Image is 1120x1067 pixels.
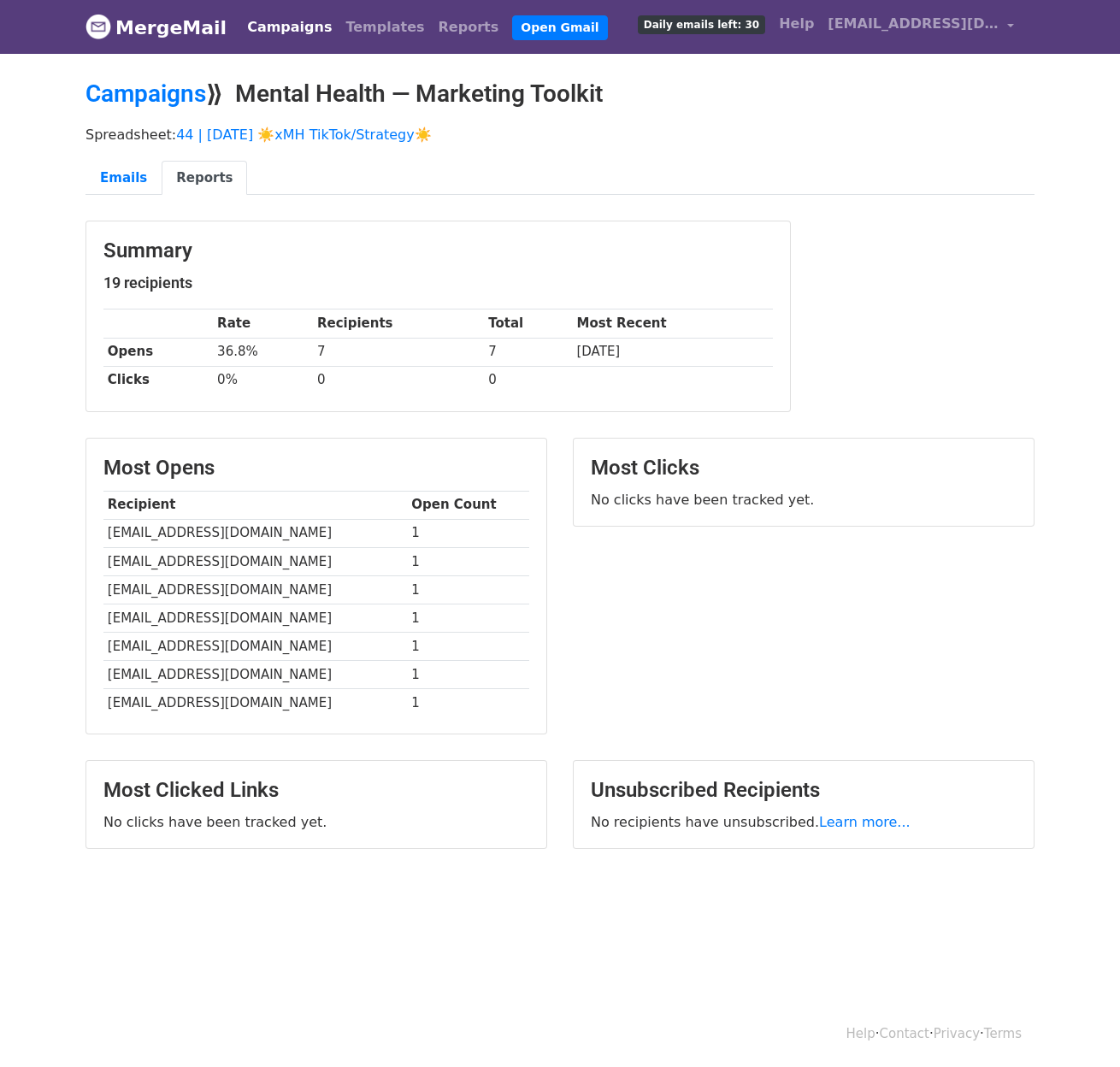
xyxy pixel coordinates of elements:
[103,338,213,366] th: Opens
[934,1026,980,1041] a: Privacy
[85,80,1035,109] h2: ⟫ Mental Health — Marketing Toolkit
[103,575,407,604] td: [EMAIL_ADDRESS][DOMAIN_NAME]
[213,309,313,338] th: Rate
[339,10,431,44] a: Templates
[103,778,529,803] h3: Most Clicked Links
[638,15,765,34] span: Daily emails left: 30
[213,338,313,366] td: 36.8%
[821,7,1021,47] a: [EMAIL_ADDRESS][DOMAIN_NAME]
[591,813,1017,831] p: No recipients have unsubscribed.
[103,274,773,292] h5: 19 recipients
[512,15,607,40] a: Open Gmail
[103,689,407,717] td: [EMAIL_ADDRESS][DOMAIN_NAME]
[85,9,227,45] a: MergeMail
[880,1026,929,1041] a: Contact
[484,309,572,338] th: Total
[407,633,529,661] td: 1
[407,604,529,632] td: 1
[407,491,529,519] th: Open Count
[984,1026,1022,1041] a: Terms
[103,661,407,689] td: [EMAIL_ADDRESS][DOMAIN_NAME]
[162,161,247,196] a: Reports
[591,778,1017,803] h3: Unsubscribed Recipients
[631,7,772,41] a: Daily emails left: 30
[484,338,572,366] td: 7
[103,456,529,480] h3: Most Opens
[772,7,821,41] a: Help
[240,10,339,44] a: Campaigns
[85,126,1035,144] p: Spreadsheet:
[103,547,407,575] td: [EMAIL_ADDRESS][DOMAIN_NAME]
[591,491,1017,509] p: No clicks have been tracked yet.
[407,575,529,604] td: 1
[103,491,407,519] th: Recipient
[85,14,111,39] img: MergeMail logo
[591,456,1017,480] h3: Most Clicks
[407,661,529,689] td: 1
[85,161,162,196] a: Emails
[407,519,529,547] td: 1
[1035,985,1120,1067] iframe: Chat Widget
[407,689,529,717] td: 1
[313,366,484,394] td: 0
[407,547,529,575] td: 1
[85,80,206,108] a: Campaigns
[313,309,484,338] th: Recipients
[103,813,529,831] p: No clicks have been tracked yet.
[828,14,999,34] span: [EMAIL_ADDRESS][DOMAIN_NAME]
[213,366,313,394] td: 0%
[573,309,773,338] th: Most Recent
[176,127,432,143] a: 44 | [DATE] ☀️xMH TikTok/Strategy☀️
[573,338,773,366] td: [DATE]
[846,1026,875,1041] a: Help
[432,10,506,44] a: Reports
[103,604,407,632] td: [EMAIL_ADDRESS][DOMAIN_NAME]
[484,366,572,394] td: 0
[313,338,484,366] td: 7
[103,366,213,394] th: Clicks
[103,239,773,263] h3: Summary
[103,633,407,661] td: [EMAIL_ADDRESS][DOMAIN_NAME]
[103,519,407,547] td: [EMAIL_ADDRESS][DOMAIN_NAME]
[819,814,911,830] a: Learn more...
